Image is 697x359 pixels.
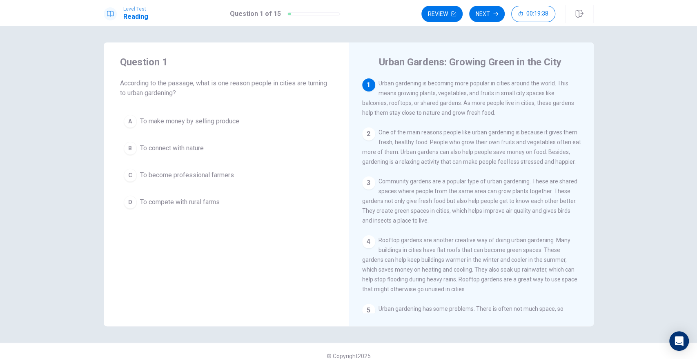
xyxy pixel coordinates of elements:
div: 4 [362,235,375,248]
div: B [124,142,137,155]
div: 5 [362,304,375,317]
div: C [124,169,137,182]
button: ATo make money by selling produce [120,111,332,132]
h1: Question 1 of 15 [230,9,281,19]
span: To make money by selling produce [140,116,239,126]
span: Urban gardening has some problems. There is often not much space, so gardeners need to be creativ... [362,305,572,341]
button: BTo connect with nature [120,138,332,158]
span: Level Test [123,6,148,12]
h4: Urban Gardens: Growing Green in the City [379,56,561,69]
button: CTo become professional farmers [120,165,332,185]
span: 00:19:38 [526,11,548,17]
button: Review [421,6,463,22]
span: To become professional farmers [140,170,234,180]
span: One of the main reasons people like urban gardening is because it gives them fresh, healthy food.... [362,129,581,165]
span: Urban gardening is becoming more popular in cities around the world. This means growing plants, v... [362,80,574,116]
button: Next [469,6,505,22]
button: 00:19:38 [511,6,555,22]
button: DTo compete with rural farms [120,192,332,212]
div: A [124,115,137,128]
span: According to the passage, what is one reason people in cities are turning to urban gardening? [120,78,332,98]
span: Rooftop gardens are another creative way of doing urban gardening. Many buildings in cities have ... [362,237,577,292]
div: D [124,196,137,209]
span: To connect with nature [140,143,204,153]
h1: Reading [123,12,148,22]
div: Open Intercom Messenger [669,331,689,351]
span: Community gardens are a popular type of urban gardening. These are shared spaces where people fro... [362,178,577,224]
h4: Question 1 [120,56,332,69]
span: To compete with rural farms [140,197,220,207]
div: 3 [362,176,375,190]
div: 1 [362,78,375,91]
div: 2 [362,127,375,140]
